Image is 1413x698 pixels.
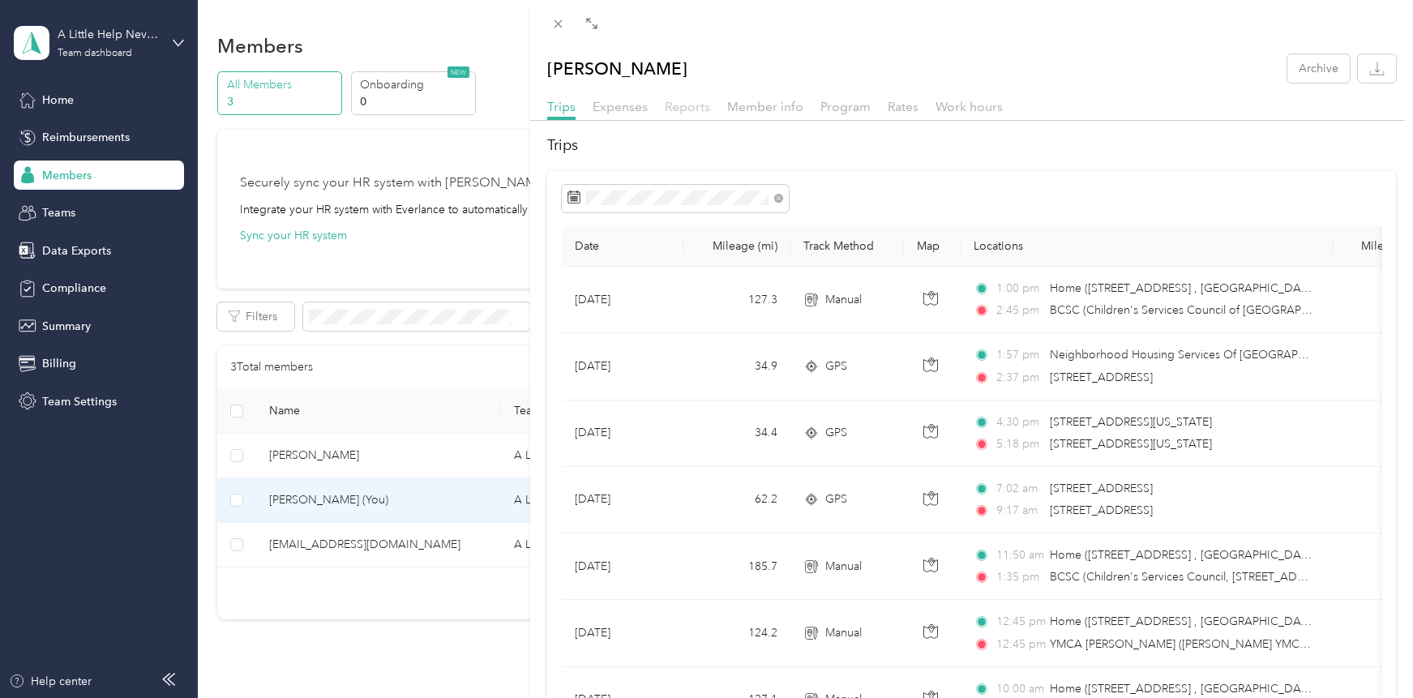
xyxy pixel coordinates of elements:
td: 34.9 [683,333,790,400]
span: 11:50 am [996,546,1043,564]
span: 4:30 pm [996,413,1043,431]
span: Expenses [593,99,648,114]
span: 1:35 pm [996,568,1043,586]
h2: Trips [547,135,1396,156]
span: Rates [888,99,918,114]
span: [STREET_ADDRESS] [1050,482,1153,495]
td: [DATE] [562,267,683,333]
td: 185.7 [683,533,790,600]
td: 34.4 [683,400,790,467]
th: Locations [961,226,1334,267]
span: 10:00 am [996,680,1043,698]
span: GPS [825,358,847,375]
th: Date [562,226,683,267]
td: 62.2 [683,467,790,533]
span: 7:02 am [996,480,1043,498]
span: 1:00 pm [996,280,1043,298]
td: [DATE] [562,533,683,600]
th: Track Method [790,226,904,267]
th: Map [904,226,961,267]
td: 127.3 [683,267,790,333]
td: [DATE] [562,400,683,467]
td: [DATE] [562,600,683,666]
span: [STREET_ADDRESS] [1050,503,1153,517]
td: 124.2 [683,600,790,666]
span: Manual [825,558,862,576]
td: [DATE] [562,333,683,400]
span: Work hours [936,99,1003,114]
span: 1:57 pm [996,346,1043,364]
span: Member info [727,99,803,114]
th: Mileage (mi) [683,226,790,267]
span: 12:45 pm [996,613,1043,631]
button: Archive [1287,54,1350,83]
span: 5:18 pm [996,435,1043,453]
span: GPS [825,490,847,508]
span: Reports [665,99,710,114]
span: 2:45 pm [996,302,1043,319]
span: 9:17 am [996,502,1043,520]
span: Trips [547,99,576,114]
span: [STREET_ADDRESS][US_STATE] [1050,437,1212,451]
span: 12:45 pm [996,636,1043,653]
p: [PERSON_NAME] [547,54,687,83]
span: [STREET_ADDRESS][US_STATE] [1050,415,1212,429]
td: [DATE] [562,467,683,533]
span: Program [820,99,871,114]
span: Manual [825,624,862,642]
iframe: Everlance-gr Chat Button Frame [1322,607,1413,698]
span: GPS [825,424,847,442]
span: 2:37 pm [996,369,1043,387]
span: [STREET_ADDRESS] [1050,370,1153,384]
span: Manual [825,291,862,309]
